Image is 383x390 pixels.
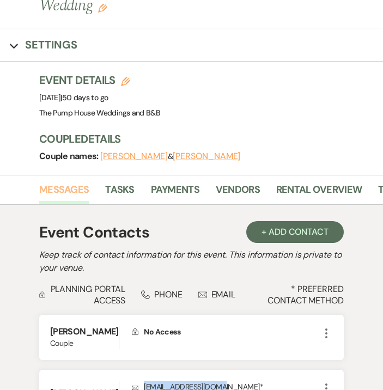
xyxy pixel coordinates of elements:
[198,289,236,300] div: Email
[151,182,199,204] a: Payments
[50,326,119,338] h6: [PERSON_NAME]
[141,289,183,300] div: Phone
[144,327,180,337] span: No Access
[50,338,119,349] span: Couple
[39,131,372,147] h3: Couple Details
[10,37,77,52] button: Settings
[246,221,344,243] button: + Add Contact
[25,37,77,52] h3: Settings
[100,152,168,161] button: [PERSON_NAME]
[39,221,149,244] h1: Event Contacts
[39,108,160,118] span: The Pump House Weddings and B&B
[39,150,100,162] span: Couple names:
[39,93,108,102] span: [DATE]
[39,182,89,204] a: Messages
[39,283,125,306] div: Planning Portal Access
[100,151,240,161] span: &
[39,283,344,306] div: * Preferred Contact Method
[98,2,107,12] button: Edit
[173,152,240,161] button: [PERSON_NAME]
[216,182,260,204] a: Vendors
[39,248,344,275] h2: Keep track of contact information for this event. This information is private to your venue.
[276,182,362,204] a: Rental Overview
[60,93,108,102] span: |
[39,72,160,88] h3: Event Details
[105,182,134,204] a: Tasks
[62,93,108,102] span: 50 days to go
